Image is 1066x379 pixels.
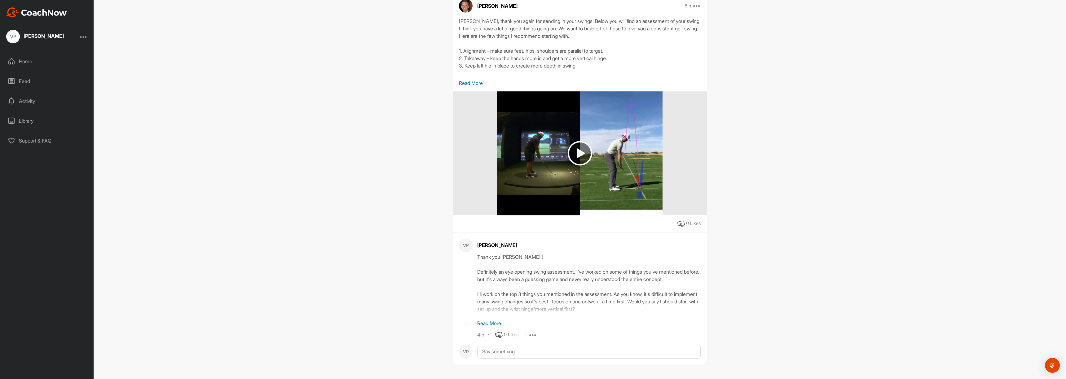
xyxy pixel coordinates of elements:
div: VP [459,345,473,359]
img: CoachNow [6,7,67,17]
div: [PERSON_NAME], thank you again for sending in your swings! Below you will find an assessment of y... [459,17,701,79]
div: [PERSON_NAME] [24,33,64,38]
p: [PERSON_NAME] [477,2,518,10]
p: Read More [459,79,701,87]
div: [PERSON_NAME] [477,241,701,249]
p: Read More [477,320,701,327]
div: Thank you [PERSON_NAME]!! Definitely an eye opening swing assessment. I've worked on some of thin... [477,253,701,315]
div: VP [459,239,473,252]
div: Activity [3,93,91,109]
img: media [497,91,662,215]
div: Support & FAQ [3,133,91,148]
img: play [568,141,592,165]
div: VP [6,30,20,43]
div: 0 Likes [504,331,518,338]
div: 0 Likes [686,220,701,227]
div: 4 h [477,332,484,338]
div: Library [3,113,91,129]
p: 6 h [685,3,691,9]
div: Feed [3,73,91,89]
div: Home [3,54,91,69]
div: Open Intercom Messenger [1045,358,1060,373]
